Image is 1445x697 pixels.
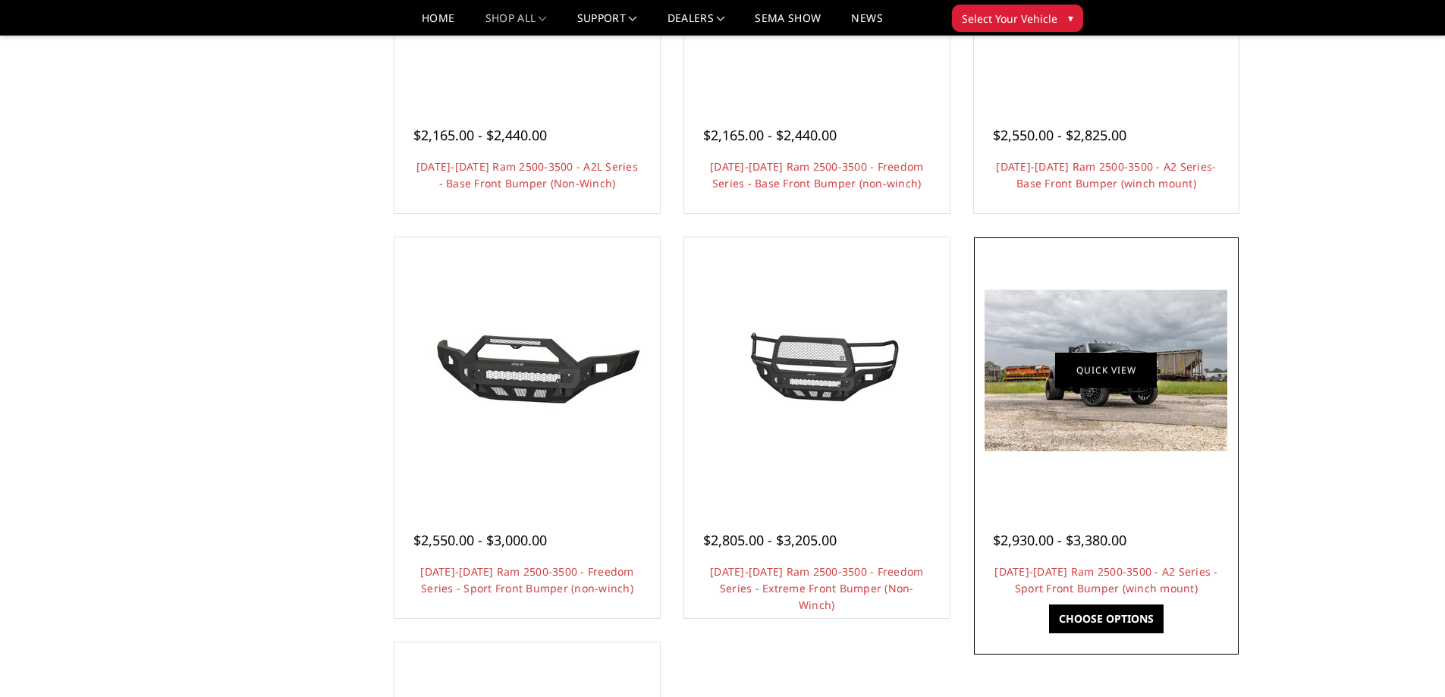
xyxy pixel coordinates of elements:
[413,126,547,144] span: $2,165.00 - $2,440.00
[994,564,1217,595] a: [DATE]-[DATE] Ram 2500-3500 - A2 Series - Sport Front Bumper (winch mount)
[413,531,547,549] span: $2,550.00 - $3,000.00
[996,159,1216,190] a: [DATE]-[DATE] Ram 2500-3500 - A2 Series- Base Front Bumper (winch mount)
[703,126,837,144] span: $2,165.00 - $2,440.00
[416,159,638,190] a: [DATE]-[DATE] Ram 2500-3500 - A2L Series - Base Front Bumper (Non-Winch)
[978,241,1236,499] a: 2019-2025 Ram 2500-3500 - A2 Series - Sport Front Bumper (winch mount) 2019-2025 Ram 2500-3500 - ...
[1369,624,1445,697] iframe: Chat Widget
[485,13,547,35] a: shop all
[1055,353,1157,388] a: Quick view
[688,241,946,499] a: 2019-2025 Ram 2500-3500 - Freedom Series - Extreme Front Bumper (Non-Winch) 2019-2025 Ram 2500-35...
[851,13,882,35] a: News
[406,313,649,427] img: 2019-2025 Ram 2500-3500 - Freedom Series - Sport Front Bumper (non-winch)
[993,531,1126,549] span: $2,930.00 - $3,380.00
[962,11,1057,27] span: Select Your Vehicle
[755,13,821,35] a: SEMA Show
[668,13,725,35] a: Dealers
[710,564,923,612] a: [DATE]-[DATE] Ram 2500-3500 - Freedom Series - Extreme Front Bumper (Non-Winch)
[420,564,633,595] a: [DATE]-[DATE] Ram 2500-3500 - Freedom Series - Sport Front Bumper (non-winch)
[993,126,1126,144] span: $2,550.00 - $2,825.00
[422,13,454,35] a: Home
[985,290,1227,451] img: 2019-2025 Ram 2500-3500 - A2 Series - Sport Front Bumper (winch mount)
[952,5,1083,32] button: Select Your Vehicle
[577,13,637,35] a: Support
[398,241,656,499] a: 2019-2025 Ram 2500-3500 - Freedom Series - Sport Front Bumper (non-winch) Multiple lighting options
[1068,10,1073,26] span: ▾
[710,159,923,190] a: [DATE]-[DATE] Ram 2500-3500 - Freedom Series - Base Front Bumper (non-winch)
[703,531,837,549] span: $2,805.00 - $3,205.00
[1049,604,1164,633] a: Choose Options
